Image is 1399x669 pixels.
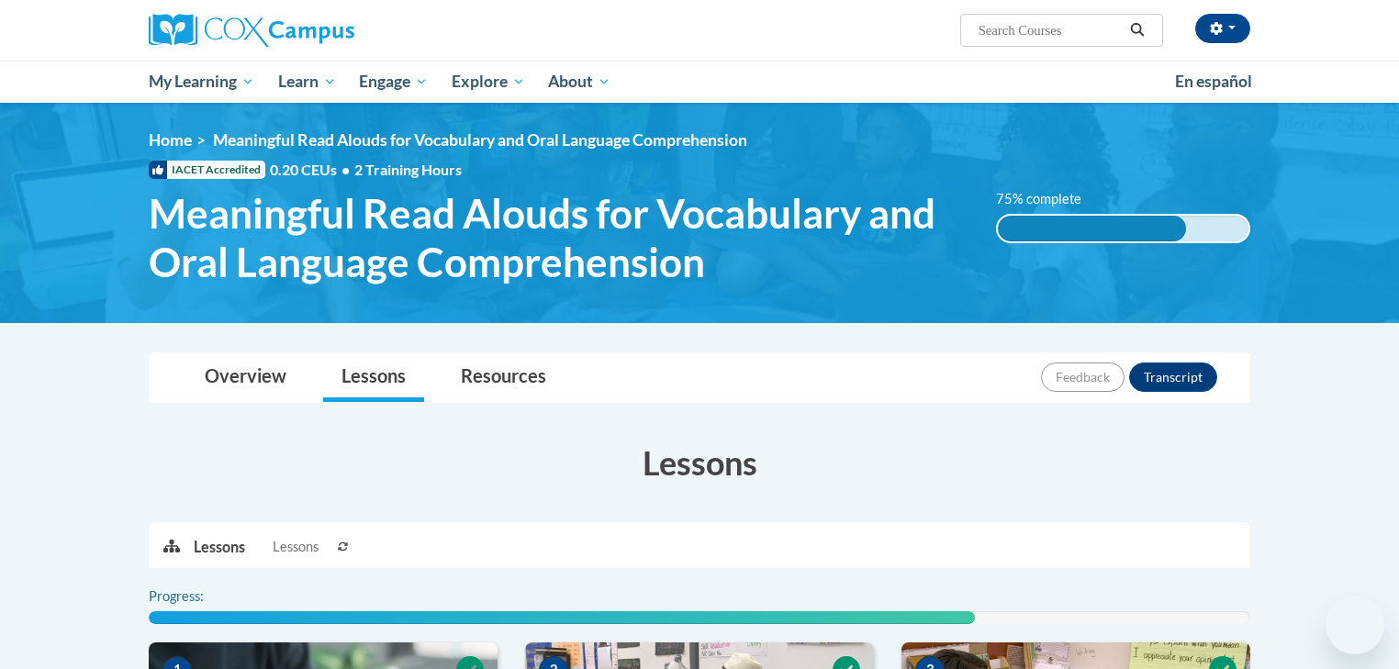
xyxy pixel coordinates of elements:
[194,537,245,557] p: Lessons
[440,61,537,103] a: Explore
[452,71,525,93] span: Explore
[149,440,1250,485] h3: Lessons
[537,61,623,103] a: About
[996,189,1102,209] label: 75% complete
[347,61,440,103] a: Engage
[548,71,610,93] span: About
[149,71,254,93] span: My Learning
[354,161,462,178] span: 2 Training Hours
[121,61,1278,103] div: Main menu
[213,130,747,150] span: Meaningful Read Alouds for Vocabulary and Oral Language Comprehension
[186,353,305,402] a: Overview
[270,160,354,180] span: 0.20 CEUs
[442,353,565,402] a: Resources
[1163,62,1264,101] a: En español
[359,71,428,93] span: Engage
[1129,362,1217,392] button: Transcript
[273,537,319,557] span: Lessons
[278,71,336,93] span: Learn
[137,61,266,103] a: My Learning
[341,161,350,178] span: •
[1326,596,1384,654] iframe: Button to launch messaging window
[149,14,498,47] a: Cox Campus
[149,14,354,47] img: Cox Campus
[149,586,254,607] label: Progress:
[1175,72,1252,91] span: En español
[149,189,968,286] span: Meaningful Read Alouds for Vocabulary and Oral Language Comprehension
[1124,19,1151,41] button: Search
[266,61,348,103] a: Learn
[1041,362,1125,392] button: Feedback
[1195,14,1250,43] button: Account Settings
[149,130,192,150] a: Home
[323,353,424,402] a: Lessons
[149,161,265,179] span: IACET Accredited
[998,216,1186,241] div: 75% complete
[977,19,1124,41] input: Search Courses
